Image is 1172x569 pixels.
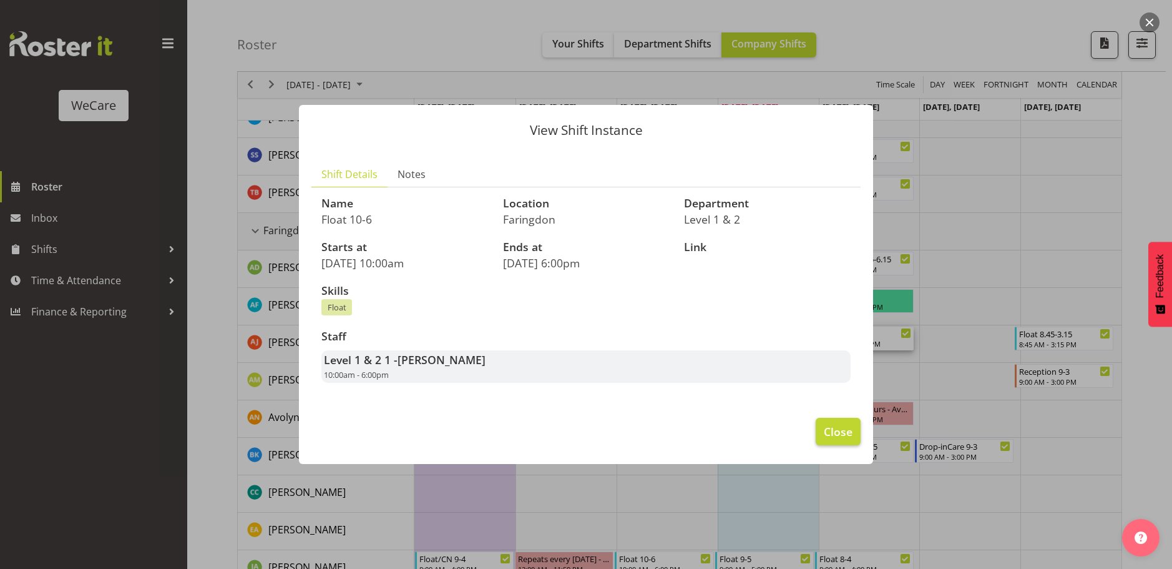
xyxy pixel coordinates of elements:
h3: Name [321,197,488,210]
h3: Link [684,241,851,254]
span: Feedback [1155,254,1166,298]
p: View Shift Instance [311,124,861,137]
span: Close [824,423,852,440]
h3: Staff [321,330,851,343]
span: Shift Details [321,167,378,182]
button: Close [816,418,861,445]
h3: Starts at [321,241,488,254]
button: Feedback - Show survey [1148,242,1172,327]
span: 10:00am - 6:00pm [324,369,389,380]
p: Faringdon [503,212,670,226]
img: help-xxl-2.png [1135,532,1147,544]
p: Float 10-6 [321,212,488,226]
h3: Skills [321,285,851,297]
p: [DATE] 6:00pm [503,256,670,270]
h3: Department [684,197,851,210]
span: [PERSON_NAME] [398,352,486,367]
h3: Location [503,197,670,210]
span: Notes [398,167,426,182]
p: [DATE] 10:00am [321,256,488,270]
h3: Ends at [503,241,670,254]
p: Level 1 & 2 [684,212,851,226]
span: Float [328,302,346,314]
strong: Level 1 & 2 1 - [324,352,486,367]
